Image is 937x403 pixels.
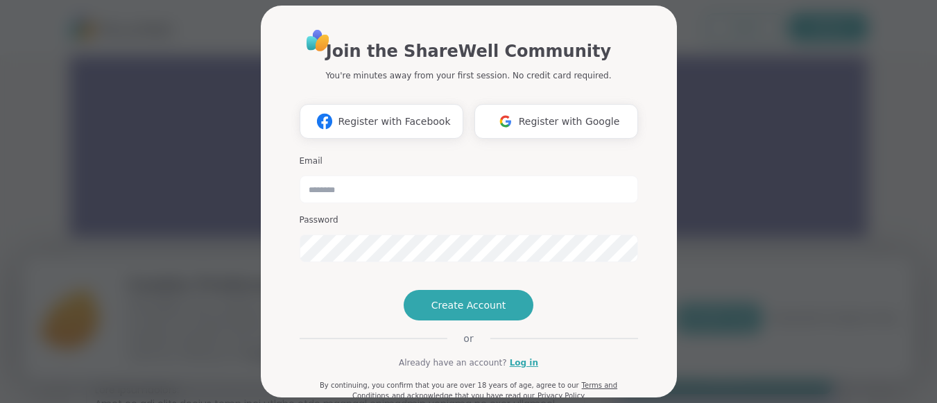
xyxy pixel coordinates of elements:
[320,381,579,389] span: By continuing, you confirm that you are over 18 years of age, agree to our
[311,108,338,134] img: ShareWell Logomark
[538,392,585,400] a: Privacy Policy
[447,332,490,345] span: or
[326,39,611,64] h1: Join the ShareWell Community
[300,104,463,139] button: Register with Facebook
[474,104,638,139] button: Register with Google
[392,392,535,400] span: and acknowledge that you have read our
[431,298,506,312] span: Create Account
[326,69,612,82] p: You're minutes away from your first session. No credit card required.
[519,114,620,129] span: Register with Google
[302,25,334,56] img: ShareWell Logo
[510,357,538,369] a: Log in
[492,108,519,134] img: ShareWell Logomark
[300,155,638,167] h3: Email
[399,357,507,369] span: Already have an account?
[338,114,450,129] span: Register with Facebook
[404,290,534,320] button: Create Account
[300,214,638,226] h3: Password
